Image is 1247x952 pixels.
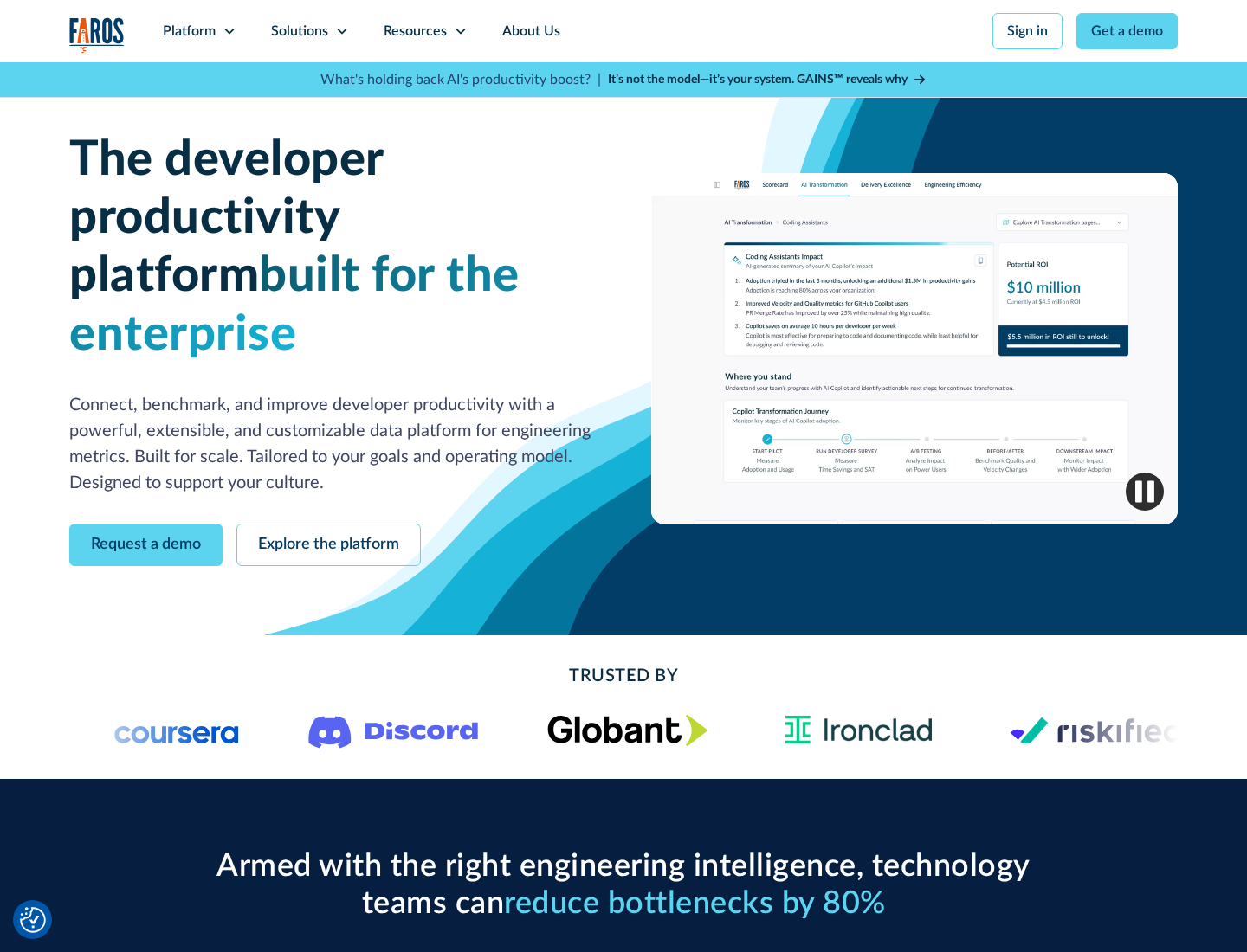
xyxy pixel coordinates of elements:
img: Globant's logo [547,714,707,746]
img: Logo of the analytics and reporting company Faros. [69,17,125,53]
span: reduce bottlenecks by 80% [504,888,886,919]
a: Request a demo [69,524,223,566]
div: Platform [163,21,216,42]
button: Cookie Settings [20,907,46,933]
a: Get a demo [1076,13,1178,49]
div: Resources [384,21,447,42]
div: Solutions [271,21,328,42]
img: Pause video [1126,473,1164,511]
img: Logo of the risk management platform Riskified. [1010,717,1181,744]
img: Ironclad Logo [777,710,940,751]
a: Explore the platform [236,524,421,566]
span: built for the enterprise [69,252,520,358]
h2: Armed with the right engineering intelligence, technology teams can [208,848,1039,923]
h1: The developer productivity platform [69,132,596,364]
img: Logo of the online learning platform Coursera. [114,717,239,744]
a: It’s not the model—it’s your system. GAINS™ reveals why [608,71,927,89]
p: Connect, benchmark, and improve developer productivity with a powerful, extensible, and customiza... [69,392,596,496]
img: Revisit consent button [20,907,46,933]
p: What's holding back AI's productivity boost? | [320,69,601,90]
h2: Trusted By [208,663,1039,689]
a: home [69,17,125,53]
a: Sign in [992,13,1063,49]
strong: It’s not the model—it’s your system. GAINS™ reveals why [608,74,908,86]
img: Logo of the communication platform Discord. [308,712,478,749]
